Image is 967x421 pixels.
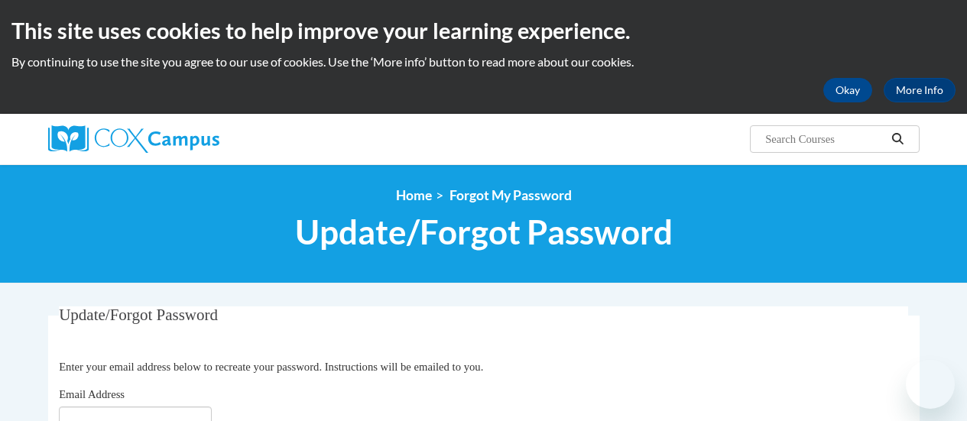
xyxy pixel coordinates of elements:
[396,187,432,203] a: Home
[906,360,955,409] iframe: Button to launch messaging window
[48,125,323,153] a: Cox Campus
[59,306,218,324] span: Update/Forgot Password
[59,388,125,400] span: Email Address
[823,78,872,102] button: Okay
[59,361,483,373] span: Enter your email address below to recreate your password. Instructions will be emailed to you.
[884,78,956,102] a: More Info
[886,130,909,148] button: Search
[11,15,956,46] h2: This site uses cookies to help improve your learning experience.
[11,53,956,70] p: By continuing to use the site you agree to our use of cookies. Use the ‘More info’ button to read...
[449,187,572,203] span: Forgot My Password
[295,212,673,252] span: Update/Forgot Password
[764,130,886,148] input: Search Courses
[48,125,219,153] img: Cox Campus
